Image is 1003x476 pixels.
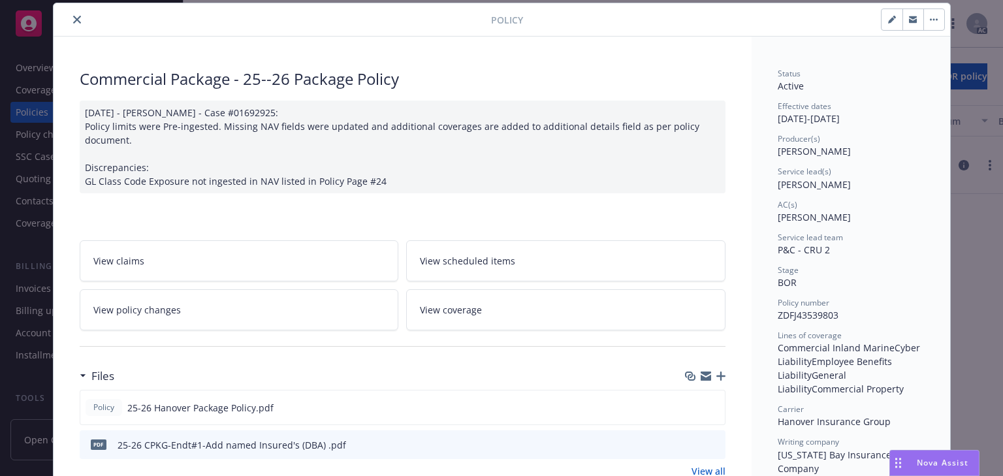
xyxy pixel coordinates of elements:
span: Nova Assist [917,457,968,468]
div: [DATE] - [PERSON_NAME] - Case #01692925: Policy limits were Pre-ingested. Missing NAV fields were... [80,101,725,193]
span: Employee Benefits Liability [778,355,895,381]
button: download file [688,438,698,452]
span: Lines of coverage [778,330,842,341]
span: Policy [91,402,117,413]
span: [PERSON_NAME] [778,178,851,191]
div: [DATE] - [DATE] [778,101,924,125]
span: ZDFJ43539803 [778,309,838,321]
button: Nova Assist [889,450,979,476]
span: pdf [91,439,106,449]
button: close [69,12,85,27]
span: Commercial Property [812,383,904,395]
a: View scheduled items [406,240,725,281]
span: AC(s) [778,199,797,210]
span: View policy changes [93,303,181,317]
span: Writing company [778,436,839,447]
a: View claims [80,240,399,281]
span: Stage [778,264,799,276]
button: preview file [708,438,720,452]
span: Commercial Inland Marine [778,341,895,354]
button: preview file [708,401,720,415]
span: Hanover Insurance Group [778,415,891,428]
span: Policy number [778,297,829,308]
button: download file [687,401,697,415]
div: Files [80,368,114,385]
a: View policy changes [80,289,399,330]
span: Producer(s) [778,133,820,144]
span: 25-26 Hanover Package Policy.pdf [127,401,274,415]
a: View coverage [406,289,725,330]
span: Effective dates [778,101,831,112]
div: 25-26 CPKG-Endt#1-Add named Insured's (DBA) .pdf [118,438,346,452]
span: View scheduled items [420,254,515,268]
span: Service lead(s) [778,166,831,177]
span: Policy [491,13,523,27]
div: Drag to move [890,451,906,475]
span: Carrier [778,404,804,415]
span: View coverage [420,303,482,317]
span: P&C - CRU 2 [778,244,830,256]
span: [US_STATE] Bay Insurance Company [778,449,894,475]
span: [PERSON_NAME] [778,211,851,223]
span: Active [778,80,804,92]
span: BOR [778,276,797,289]
h3: Files [91,368,114,385]
span: Status [778,68,801,79]
span: [PERSON_NAME] [778,145,851,157]
span: Service lead team [778,232,843,243]
span: Cyber Liability [778,341,923,368]
span: General Liability [778,369,849,395]
span: View claims [93,254,144,268]
div: Commercial Package - 25--26 Package Policy [80,68,725,90]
